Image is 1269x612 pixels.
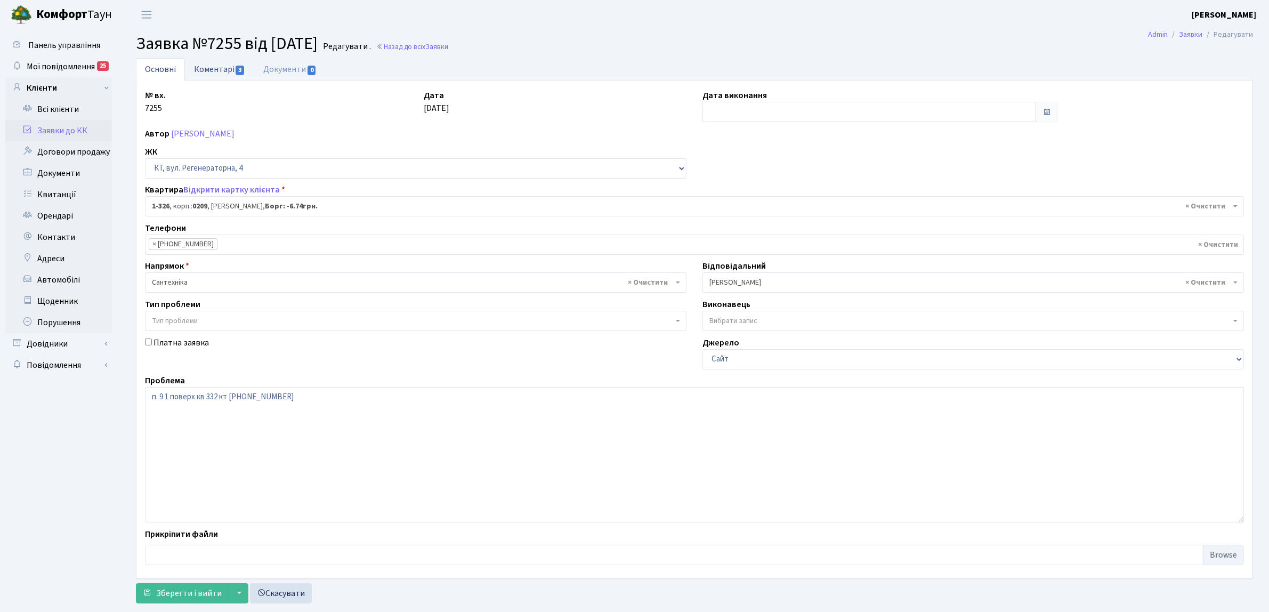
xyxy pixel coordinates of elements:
[5,99,112,120] a: Всі клієнти
[145,387,1244,522] textarea: п. 9 1 поверх кв 332 кт [PHONE_NUMBER]
[1198,239,1238,250] span: Видалити всі елементи
[5,184,112,205] a: Квитанції
[145,272,686,293] span: Сантехніка
[153,336,209,349] label: Платна заявка
[250,583,312,603] a: Скасувати
[145,183,285,196] label: Квартира
[149,238,217,250] li: (095) 501-04-98
[152,201,169,212] b: 1-326
[236,66,244,75] span: 3
[1185,277,1225,288] span: Видалити всі елементи
[152,316,198,326] span: Тип проблеми
[416,89,694,122] div: [DATE]
[192,201,207,212] b: 0209
[1132,23,1269,46] nav: breadcrumb
[5,35,112,56] a: Панель управління
[152,239,156,249] span: ×
[11,4,32,26] img: logo.png
[376,42,448,52] a: Назад до всіхЗаявки
[145,127,169,140] label: Автор
[702,89,767,102] label: Дата виконання
[136,31,318,56] span: Заявка №7255 від [DATE]
[5,248,112,269] a: Адреси
[27,61,95,73] span: Мої повідомлення
[185,58,254,80] a: Коментарі
[145,222,186,235] label: Телефони
[36,6,87,23] b: Комфорт
[145,260,189,272] label: Напрямок
[709,277,1231,288] span: Тихонов М.М.
[5,205,112,227] a: Орендарі
[702,272,1244,293] span: Тихонов М.М.
[321,42,371,52] small: Редагувати .
[5,77,112,99] a: Клієнти
[5,312,112,333] a: Порушення
[5,141,112,163] a: Договори продажу
[5,56,112,77] a: Мої повідомлення25
[1202,29,1253,41] li: Редагувати
[5,291,112,312] a: Щоденник
[152,201,1231,212] span: <b>1-326</b>, корп.: <b>0209</b>, Осмоловський Олександр Євгенович, <b>Борг: -6.74грн.</b>
[145,196,1244,216] span: <b>1-326</b>, корп.: <b>0209</b>, Осмоловський Олександр Євгенович, <b>Борг: -6.74грн.</b>
[136,583,229,603] button: Зберегти і вийти
[709,316,757,326] span: Вибрати запис
[137,89,416,122] div: 7255
[1148,29,1168,40] a: Admin
[152,277,673,288] span: Сантехніка
[1185,201,1225,212] span: Видалити всі елементи
[145,89,166,102] label: № вх.
[5,227,112,248] a: Контакти
[308,66,316,75] span: 0
[145,146,157,158] label: ЖК
[156,587,222,599] span: Зберегти і вийти
[254,58,326,80] a: Документи
[5,355,112,376] a: Повідомлення
[145,374,185,387] label: Проблема
[36,6,112,24] span: Таун
[1179,29,1202,40] a: Заявки
[145,528,218,541] label: Прикріпити файли
[171,128,235,140] a: [PERSON_NAME]
[628,277,668,288] span: Видалити всі елементи
[5,269,112,291] a: Автомобілі
[702,260,766,272] label: Відповідальний
[425,42,448,52] span: Заявки
[424,89,444,102] label: Дата
[183,184,280,196] a: Відкрити картку клієнта
[136,58,185,80] a: Основні
[702,336,739,349] label: Джерело
[1192,9,1256,21] a: [PERSON_NAME]
[5,333,112,355] a: Довідники
[702,298,750,311] label: Виконавець
[97,61,109,71] div: 25
[28,39,100,51] span: Панель управління
[145,298,200,311] label: Тип проблеми
[5,163,112,184] a: Документи
[133,6,160,23] button: Переключити навігацію
[5,120,112,141] a: Заявки до КК
[265,201,318,212] b: Борг: -6.74грн.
